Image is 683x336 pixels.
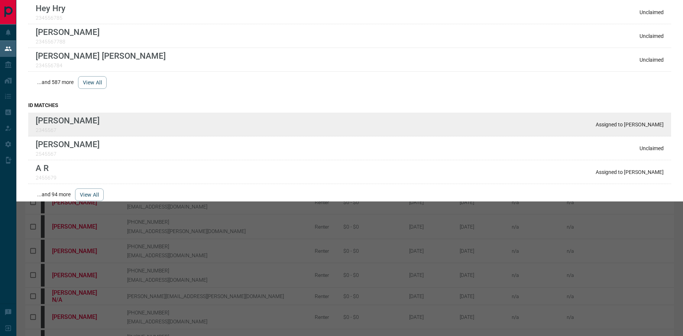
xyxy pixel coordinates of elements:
p: A R [36,163,56,173]
p: Unclaimed [640,33,664,39]
p: Unclaimed [640,145,664,151]
p: Hey Hry [36,3,65,13]
p: 2545567 [36,151,100,157]
button: view all [75,188,104,201]
p: Assigned to [PERSON_NAME] [596,122,664,127]
p: [PERSON_NAME] [36,139,100,149]
div: ...and 94 more [28,184,671,206]
p: [PERSON_NAME] [PERSON_NAME] [36,51,166,61]
p: [PERSON_NAME] [36,116,100,125]
p: 2455679 [36,175,56,181]
p: [PERSON_NAME] [36,27,100,37]
p: 234556785 [36,15,65,21]
p: 234556784 [36,62,166,68]
div: ...and 587 more [28,72,671,93]
h3: id matches [28,102,671,108]
p: 2345567 [36,127,100,133]
p: Unclaimed [640,9,664,15]
p: 2345567788 [36,39,100,45]
button: view all [78,76,107,89]
p: Unclaimed [640,57,664,63]
p: Assigned to [PERSON_NAME] [596,169,664,175]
